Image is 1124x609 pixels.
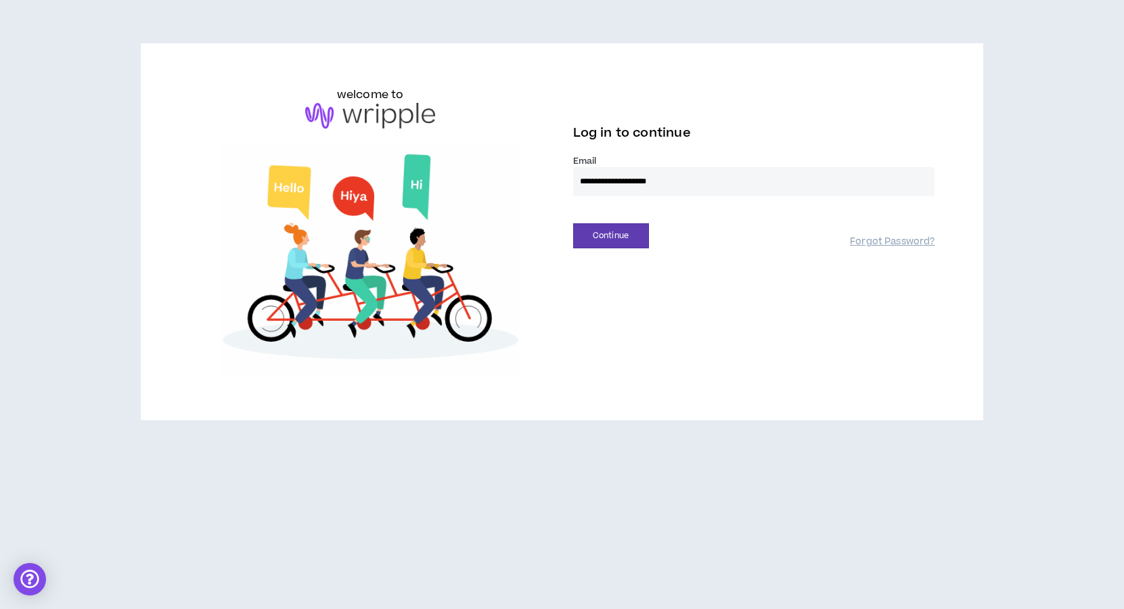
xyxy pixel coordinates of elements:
h6: welcome to [337,87,404,103]
img: logo-brand.png [305,103,435,129]
div: Open Intercom Messenger [14,563,46,595]
a: Forgot Password? [850,235,935,248]
span: Log in to continue [573,125,691,141]
button: Continue [573,223,649,248]
label: Email [573,155,935,167]
img: Welcome to Wripple [189,142,552,377]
